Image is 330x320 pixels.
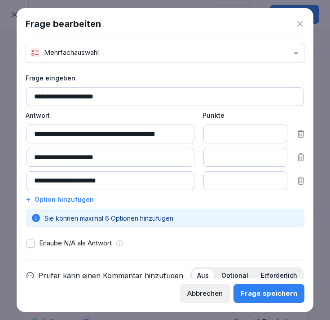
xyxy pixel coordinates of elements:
div: Sie können maximal 6 Optionen hinzufügen [26,209,305,227]
label: Frage eingeben [26,73,305,83]
p: Aus [197,271,209,280]
p: Erforderlich [261,271,297,280]
p: Punkte [202,111,286,120]
button: Abbrechen [180,284,230,303]
p: Erlaube N/A als Antwort [39,238,112,249]
div: Abbrechen [187,289,223,298]
h1: Frage bearbeiten [26,17,101,31]
div: Frage speichern [241,289,297,298]
p: Antwort [26,111,194,120]
div: Option hinzufügen [26,195,305,204]
p: Optional [221,271,248,280]
button: Frage speichern [233,284,304,303]
p: Prüfer kann einen Kommentar hinzufügen [38,270,183,281]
